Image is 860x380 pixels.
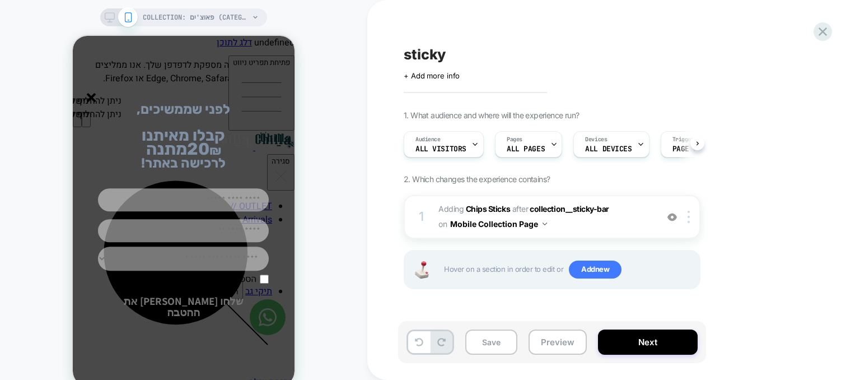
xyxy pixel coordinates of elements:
[450,216,547,232] button: Mobile Collection Page
[672,145,711,153] span: Page Load
[688,211,690,223] img: close
[415,136,441,143] span: Audience
[404,71,460,80] span: + Add more info
[444,261,694,279] span: Hover on a section in order to edit or
[404,174,550,184] span: 2. Which changes the experience contains?
[416,206,427,228] div: 1
[404,46,446,63] span: sticky
[438,217,447,231] span: on
[466,204,510,214] b: Chips Sticks
[465,330,517,355] button: Save
[415,145,466,153] span: All Visitors
[507,136,522,143] span: Pages
[530,204,609,214] span: collection__sticky-bar
[543,223,547,225] img: down arrow
[410,261,433,279] img: Joystick
[585,136,607,143] span: Devices
[438,204,510,214] span: Adding
[667,212,677,222] img: crossed eye
[512,204,529,214] span: AFTER
[569,261,621,279] span: Add new
[598,330,698,355] button: Next
[507,145,545,153] span: ALL PAGES
[404,110,579,120] span: 1. What audience and where will the experience run?
[585,145,632,153] span: ALL DEVICES
[672,136,694,143] span: Trigger
[143,8,249,26] span: COLLECTION: פאוצ'ים (Category)
[529,330,587,355] button: Preview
